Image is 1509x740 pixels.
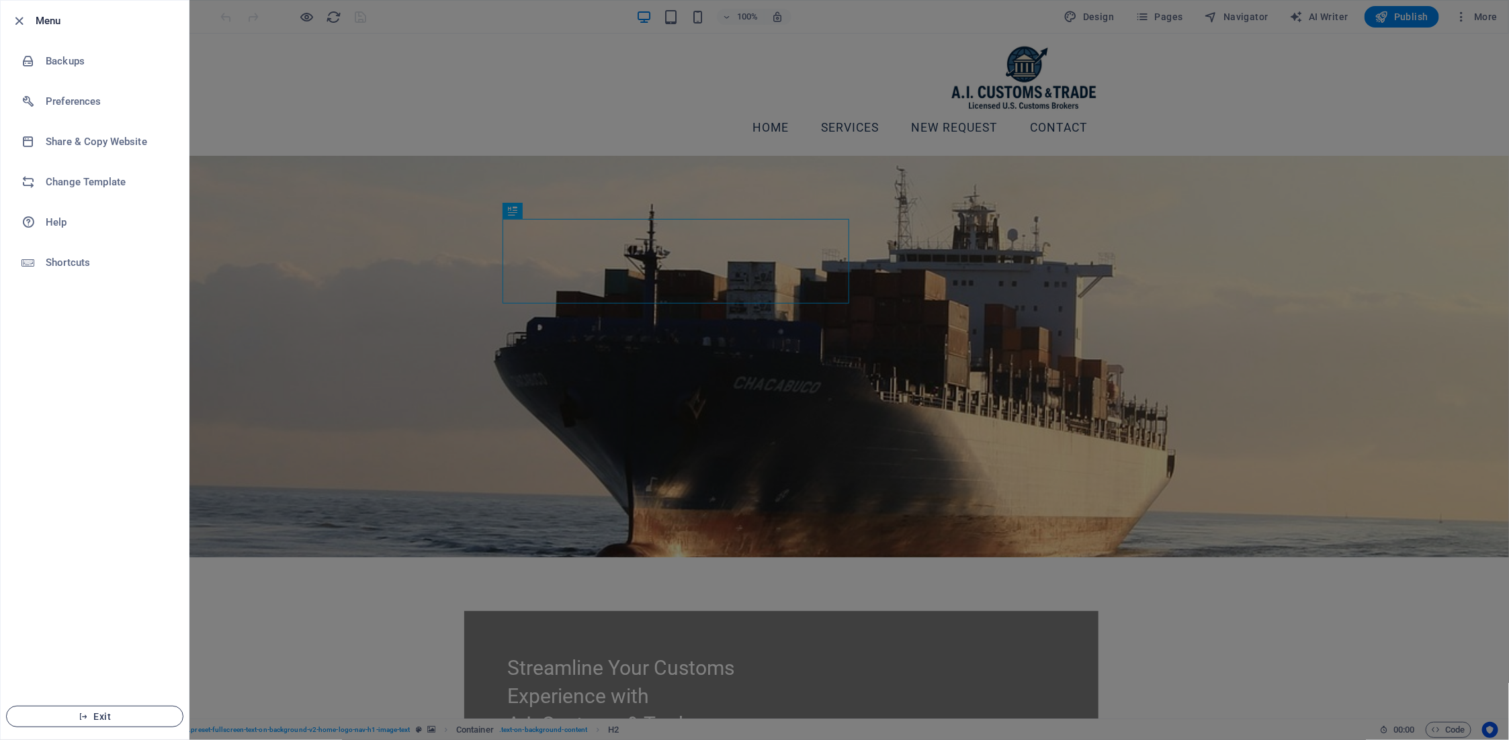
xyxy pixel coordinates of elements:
a: Help [1,202,189,242]
h6: Help [46,214,170,230]
span: Exit [17,711,172,722]
h6: Menu [36,13,178,29]
h6: Backups [46,53,170,69]
h6: Shortcuts [46,255,170,271]
h6: Change Template [46,174,170,190]
h6: Preferences [46,93,170,109]
h6: Share & Copy Website [46,134,170,150]
button: Exit [6,706,183,727]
